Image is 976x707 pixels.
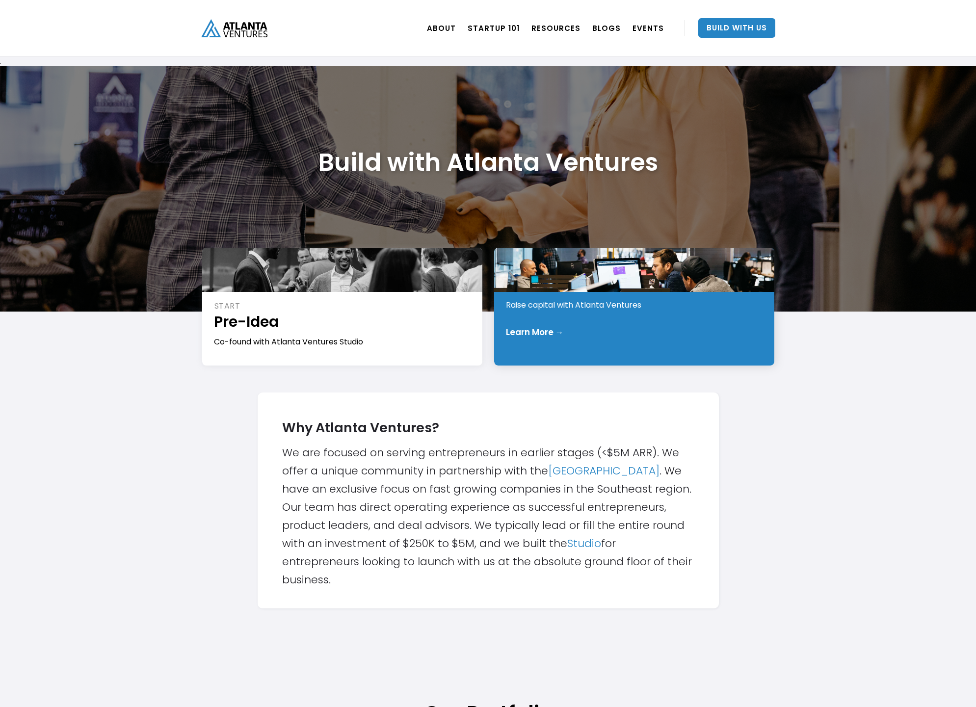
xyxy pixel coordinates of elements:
a: Startup 101 [468,14,520,42]
a: Studio [567,536,601,551]
h1: Pre-Idea [214,312,472,332]
a: ABOUT [427,14,456,42]
div: START [214,301,472,312]
a: Build With Us [698,18,775,38]
div: Learn More → [506,327,564,337]
a: EVENTS [633,14,664,42]
a: [GEOGRAPHIC_DATA] [548,463,659,478]
div: Co-found with Atlanta Ventures Studio [214,337,472,347]
a: STARTPre-IdeaCo-found with Atlanta Ventures Studio [202,248,482,366]
a: BLOGS [592,14,621,42]
a: INVESTEarly StageRaise capital with Atlanta VenturesLearn More → [494,248,774,366]
h1: Build with Atlanta Ventures [318,147,658,177]
a: RESOURCES [531,14,580,42]
div: We are focused on serving entrepreneurs in earlier stages (<$5M ARR). We offer a unique community... [282,412,694,589]
strong: Why Atlanta Ventures? [282,419,439,437]
div: Raise capital with Atlanta Ventures [506,300,764,311]
h1: Early Stage [506,275,764,295]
